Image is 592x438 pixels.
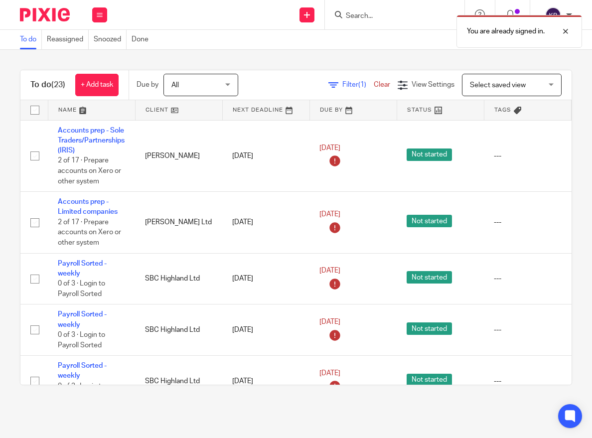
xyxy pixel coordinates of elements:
span: [DATE] [319,211,340,218]
td: SBC Highland Ltd [135,253,222,304]
span: [DATE] [319,145,340,151]
td: [PERSON_NAME] [135,120,222,192]
span: Not started [407,271,452,284]
a: Payroll Sorted - weekly [58,311,107,328]
p: Due by [137,80,158,90]
span: Not started [407,322,452,335]
td: [DATE] [222,356,309,407]
span: 2 of 17 · Prepare accounts on Xero or other system [58,157,121,185]
p: You are already signed in. [467,26,545,36]
div: --- [494,325,561,335]
span: All [171,82,179,89]
span: (1) [358,81,366,88]
span: 2 of 17 · Prepare accounts on Xero or other system [58,219,121,246]
span: [DATE] [319,267,340,274]
div: --- [494,151,561,161]
td: [DATE] [222,192,309,253]
img: svg%3E [545,7,561,23]
a: Accounts prep - Limited companies [58,198,118,215]
a: To do [20,30,42,49]
td: [PERSON_NAME] Ltd [135,192,222,253]
img: Pixie [20,8,70,21]
td: [DATE] [222,304,309,356]
span: 0 of 3 · Login to Payroll Sorted [58,383,105,400]
span: Not started [407,215,452,227]
div: --- [494,274,561,284]
span: [DATE] [319,370,340,377]
span: [DATE] [319,318,340,325]
span: 0 of 3 · Login to Payroll Sorted [58,280,105,297]
a: + Add task [75,74,119,96]
h1: To do [30,80,65,90]
span: 0 of 3 · Login to Payroll Sorted [58,331,105,349]
div: --- [494,217,561,227]
span: Not started [407,374,452,386]
span: Select saved view [470,82,526,89]
td: SBC Highland Ltd [135,356,222,407]
td: SBC Highland Ltd [135,304,222,356]
span: (23) [51,81,65,89]
span: Not started [407,148,452,161]
a: Done [132,30,153,49]
span: View Settings [412,81,454,88]
a: Clear [374,81,390,88]
div: --- [494,376,561,386]
a: Accounts prep - Sole Traders/Partnerships (IRIS) [58,127,125,154]
a: Snoozed [94,30,127,49]
a: Payroll Sorted - weekly [58,260,107,277]
a: Reassigned [47,30,89,49]
span: Filter [342,81,374,88]
a: Payroll Sorted - weekly [58,362,107,379]
td: [DATE] [222,120,309,192]
span: Tags [494,107,511,113]
td: [DATE] [222,253,309,304]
